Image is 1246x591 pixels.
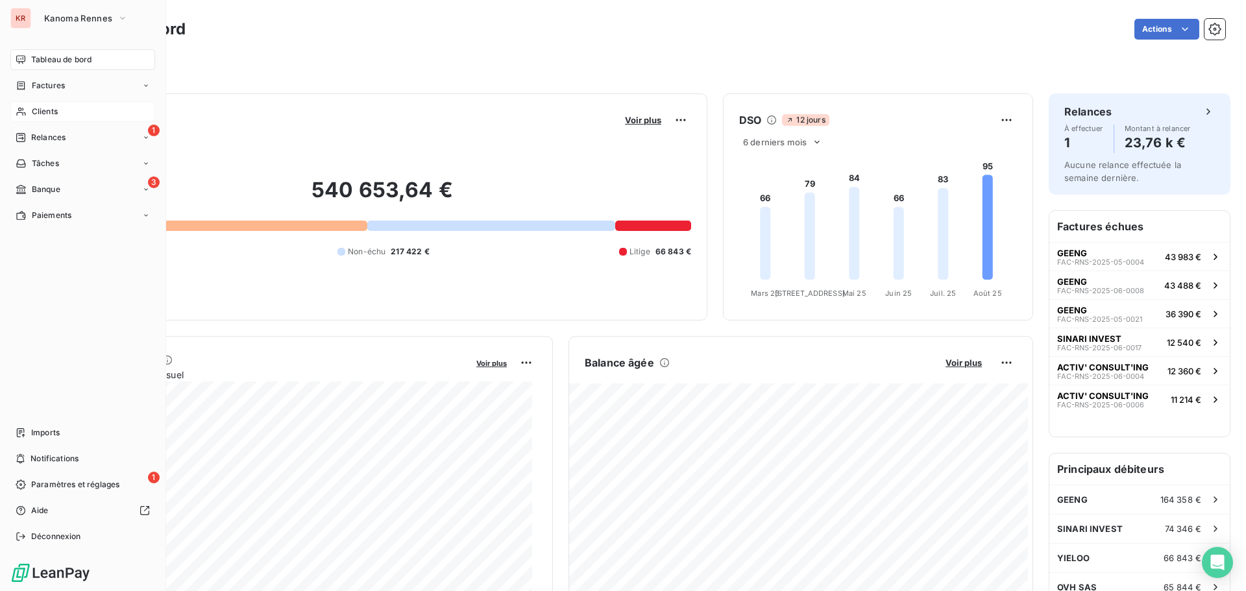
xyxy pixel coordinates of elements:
span: Relances [31,132,66,143]
button: GEENGFAC-RNS-2025-05-002136 390 € [1049,299,1230,328]
span: 74 346 € [1165,524,1201,534]
span: Déconnexion [31,531,81,542]
span: Notifications [31,453,79,464]
button: Actions [1134,19,1199,40]
span: ACTIV' CONSULT'ING [1057,362,1149,372]
h6: Factures échues [1049,211,1230,242]
span: Kanoma Rennes [44,13,112,23]
h4: 1 [1064,132,1103,153]
span: 1 [148,472,160,483]
h6: DSO [739,112,761,128]
span: 43 488 € [1164,280,1201,291]
button: GEENGFAC-RNS-2025-06-000843 488 € [1049,271,1230,299]
span: SINARI INVEST [1057,524,1123,534]
a: Clients [10,101,155,122]
a: Tableau de bord [10,49,155,70]
span: Voir plus [625,115,661,125]
button: ACTIV' CONSULT'INGFAC-RNS-2025-06-000412 360 € [1049,356,1230,385]
h6: Principaux débiteurs [1049,453,1230,485]
span: 12 540 € [1167,337,1201,348]
span: Chiffre d'affaires mensuel [73,368,467,381]
span: Non-échu [348,246,385,258]
span: 164 358 € [1160,494,1201,505]
a: Paiements [10,205,155,226]
button: GEENGFAC-RNS-2025-05-000443 983 € [1049,242,1230,271]
span: 1 [148,125,160,136]
button: Voir plus [942,357,986,368]
span: 66 843 € [655,246,691,258]
span: À effectuer [1064,125,1103,132]
span: 6 derniers mois [743,137,807,147]
span: GEENG [1057,276,1087,287]
span: Paiements [32,210,71,221]
a: Aide [10,500,155,521]
button: Voir plus [472,357,511,368]
div: KR [10,8,31,29]
span: FAC-RNS-2025-06-0008 [1057,287,1144,295]
span: 217 422 € [391,246,429,258]
span: 43 983 € [1165,252,1201,262]
span: Imports [31,427,60,439]
tspan: Mars 25 [751,289,779,298]
span: Litige [629,246,650,258]
a: 1Relances [10,127,155,148]
span: Montant à relancer [1125,125,1191,132]
span: 11 214 € [1171,394,1201,405]
button: SINARI INVESTFAC-RNS-2025-06-001712 540 € [1049,328,1230,356]
span: SINARI INVEST [1057,333,1121,344]
span: Clients [32,106,58,117]
span: Tableau de bord [31,54,92,66]
h6: Relances [1064,104,1112,119]
tspan: [STREET_ADDRESS] [775,289,845,298]
tspan: Juin 25 [885,289,912,298]
tspan: Août 25 [973,289,1002,298]
a: Imports [10,422,155,443]
h6: Balance âgée [585,355,654,370]
span: Voir plus [476,359,507,368]
a: 1Paramètres et réglages [10,474,155,495]
span: ACTIV' CONSULT'ING [1057,391,1149,401]
div: Open Intercom Messenger [1202,547,1233,578]
span: GEENG [1057,494,1088,505]
span: Factures [32,80,65,91]
span: Aucune relance effectuée la semaine dernière. [1064,160,1181,183]
span: Banque [32,184,60,195]
span: FAC-RNS-2025-06-0017 [1057,344,1142,352]
a: 3Banque [10,179,155,200]
span: Paramètres et réglages [31,479,119,490]
span: Voir plus [946,357,982,368]
a: Tâches [10,153,155,174]
span: GEENG [1057,305,1087,315]
tspan: Mai 25 [842,289,866,298]
h4: 23,76 k € [1125,132,1191,153]
span: 12 jours [782,114,829,126]
h2: 540 653,64 € [73,177,691,216]
span: 3 [148,176,160,188]
span: Aide [31,505,49,516]
span: YIELOO [1057,553,1090,563]
span: 66 843 € [1164,553,1201,563]
span: 36 390 € [1166,309,1201,319]
span: GEENG [1057,248,1087,258]
button: ACTIV' CONSULT'INGFAC-RNS-2025-06-000611 214 € [1049,385,1230,413]
span: 12 360 € [1167,366,1201,376]
img: Logo LeanPay [10,562,91,583]
tspan: Juil. 25 [930,289,956,298]
span: FAC-RNS-2025-06-0006 [1057,401,1144,409]
button: Voir plus [621,114,665,126]
span: FAC-RNS-2025-05-0021 [1057,315,1142,323]
span: FAC-RNS-2025-05-0004 [1057,258,1144,266]
a: Factures [10,75,155,96]
span: FAC-RNS-2025-06-0004 [1057,372,1144,380]
span: Tâches [32,158,59,169]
